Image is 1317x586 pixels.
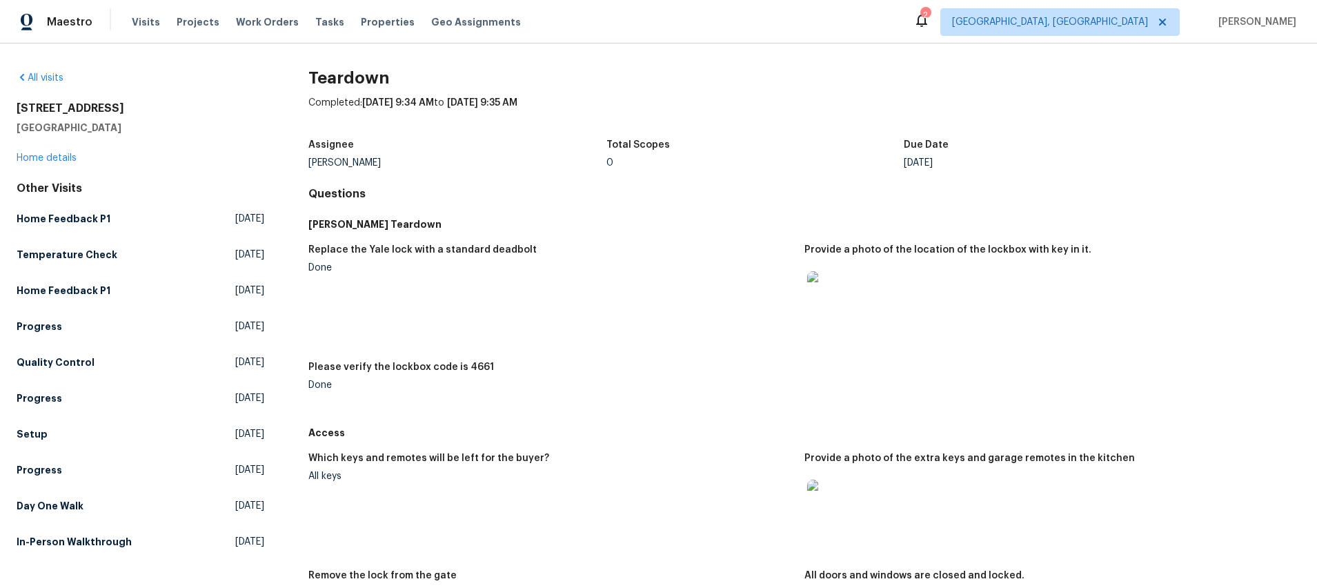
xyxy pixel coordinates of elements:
span: [DATE] [235,499,264,513]
a: Home details [17,153,77,163]
h5: Progress [17,463,62,477]
h5: Provide a photo of the location of the lockbox with key in it. [804,245,1091,255]
span: [DATE] 9:35 AM [447,98,517,108]
h5: Access [308,426,1300,440]
h5: Assignee [308,140,354,150]
h5: [GEOGRAPHIC_DATA] [17,121,264,135]
h5: Progress [17,320,62,333]
span: [DATE] 9:34 AM [362,98,434,108]
a: In-Person Walkthrough[DATE] [17,529,264,554]
a: Progress[DATE] [17,314,264,339]
h5: Day One Walk [17,499,83,513]
div: [DATE] [904,158,1201,168]
h5: Please verify the lockbox code is 4661 [308,362,494,372]
span: [DATE] [235,320,264,333]
h5: Progress [17,391,62,405]
h5: Quality Control [17,355,95,369]
div: Done [308,263,793,273]
span: [DATE] [235,248,264,262]
h5: Which keys and remotes will be left for the buyer? [308,453,549,463]
span: Work Orders [236,15,299,29]
h5: Due Date [904,140,949,150]
div: Completed: to [308,96,1300,132]
a: Home Feedback P1[DATE] [17,206,264,231]
h2: Teardown [308,71,1300,85]
h5: Home Feedback P1 [17,212,110,226]
span: Properties [361,15,415,29]
a: Day One Walk[DATE] [17,494,264,518]
h5: [PERSON_NAME] Teardown [308,217,1300,231]
a: Progress[DATE] [17,458,264,482]
span: [DATE] [235,535,264,549]
div: 2 [920,8,930,22]
span: [GEOGRAPHIC_DATA], [GEOGRAPHIC_DATA] [952,15,1148,29]
span: [DATE] [235,427,264,441]
span: Maestro [47,15,92,29]
h2: [STREET_ADDRESS] [17,101,264,115]
h5: Setup [17,427,48,441]
h5: Total Scopes [606,140,670,150]
h5: Home Feedback P1 [17,284,110,297]
h5: All doors and windows are closed and locked. [804,571,1024,580]
div: Done [308,380,793,390]
div: 0 [606,158,904,168]
span: [DATE] [235,284,264,297]
h5: Provide a photo of the extra keys and garage remotes in the kitchen [804,453,1135,463]
a: Home Feedback P1[DATE] [17,278,264,303]
h5: Temperature Check [17,248,117,262]
span: Geo Assignments [431,15,521,29]
span: [DATE] [235,463,264,477]
div: [PERSON_NAME] [308,158,606,168]
span: [DATE] [235,355,264,369]
h5: Replace the Yale lock with a standard deadbolt [308,245,537,255]
span: [DATE] [235,212,264,226]
span: [PERSON_NAME] [1213,15,1296,29]
div: Other Visits [17,182,264,195]
a: Temperature Check[DATE] [17,242,264,267]
span: Visits [132,15,160,29]
span: Projects [177,15,219,29]
h4: Questions [308,187,1300,201]
span: Tasks [315,17,344,27]
span: [DATE] [235,391,264,405]
a: Progress[DATE] [17,386,264,411]
a: All visits [17,73,63,83]
h5: In-Person Walkthrough [17,535,132,549]
a: Setup[DATE] [17,422,264,447]
h5: Remove the lock from the gate [308,571,457,580]
div: All keys [308,471,793,481]
a: Quality Control[DATE] [17,350,264,375]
